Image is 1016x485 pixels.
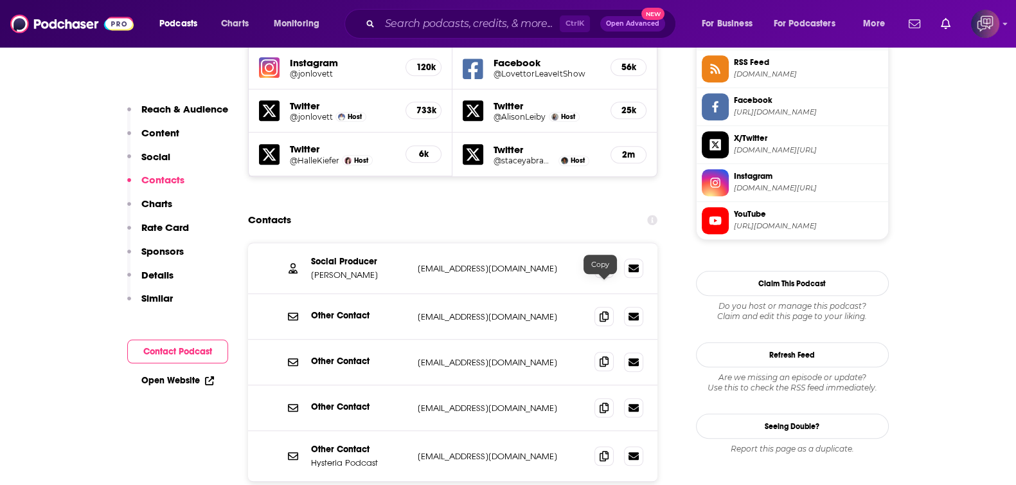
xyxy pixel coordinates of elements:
[971,10,999,38] span: Logged in as corioliscompany
[265,14,336,34] button: open menu
[357,9,688,39] div: Search podcasts, credits, & more...
[621,62,636,73] h5: 56k
[248,208,291,232] h2: Contacts
[696,372,889,393] div: Are we missing an episode or update? Use this to check the RSS feed immediately.
[494,156,555,165] h5: @staceyabrams
[584,255,617,274] div: Copy
[311,256,407,267] p: Social Producer
[693,14,769,34] button: open menu
[702,131,883,158] a: X/Twitter[DOMAIN_NAME][URL]
[696,342,889,367] button: Refresh Feed
[734,133,883,144] span: X/Twitter
[494,69,600,78] a: @LovettorLeaveItShow
[734,145,883,155] span: twitter.com/jonlovett
[290,100,396,112] h5: Twitter
[141,127,179,139] p: Content
[150,14,214,34] button: open menu
[354,156,368,165] span: Host
[141,103,228,115] p: Reach & Audience
[311,270,407,280] p: [PERSON_NAME]
[561,157,568,164] img: Stacey Abrams
[141,245,184,257] p: Sponsors
[290,69,396,78] a: @jonlovett
[10,12,134,36] img: Podchaser - Follow, Share and Rate Podcasts
[702,207,883,234] a: YouTube[URL][DOMAIN_NAME]
[127,292,173,316] button: Similar
[127,197,172,221] button: Charts
[416,149,431,160] h5: 6k
[290,57,396,69] h5: Instagram
[311,444,407,455] p: Other Contact
[290,156,339,165] a: @HalleKiefer
[641,8,664,20] span: New
[696,301,889,322] div: Claim and edit this page to your liking.
[621,149,636,160] h5: 2m
[696,301,889,311] span: Do you host or manage this podcast?
[311,310,407,321] p: Other Contact
[551,113,558,120] img: Alison Leiby
[494,57,600,69] h5: Facebook
[141,269,174,281] p: Details
[418,451,585,462] p: [EMAIL_ADDRESS][DOMAIN_NAME]
[141,292,173,304] p: Similar
[127,151,170,174] button: Social
[765,14,854,34] button: open menu
[971,10,999,38] button: Show profile menu
[348,113,362,121] span: Host
[290,143,396,155] h5: Twitter
[127,221,189,245] button: Rate Card
[213,14,256,34] a: Charts
[560,15,590,32] span: Ctrl K
[416,105,431,116] h5: 733k
[418,311,585,322] p: [EMAIL_ADDRESS][DOMAIN_NAME]
[561,113,575,121] span: Host
[141,197,172,210] p: Charts
[127,245,184,269] button: Sponsors
[418,403,585,414] p: [EMAIL_ADDRESS][DOMAIN_NAME]
[290,112,333,122] a: @jonlovett
[696,414,889,439] a: Seeing Double?
[344,157,352,164] img: Halle Kiefer
[734,107,883,117] span: https://www.facebook.com/LovettorLeaveItShow
[418,263,585,274] p: [EMAIL_ADDRESS][DOMAIN_NAME]
[494,143,600,156] h5: Twitter
[159,15,197,33] span: Podcasts
[971,10,999,38] img: User Profile
[863,15,885,33] span: More
[127,103,228,127] button: Reach & Audience
[311,356,407,367] p: Other Contact
[418,357,585,368] p: [EMAIL_ADDRESS][DOMAIN_NAME]
[141,174,184,186] p: Contacts
[734,95,883,106] span: Facebook
[311,401,407,412] p: Other Contact
[494,112,546,122] a: @AlisonLeiby
[696,271,889,296] button: Claim This Podcast
[854,14,901,34] button: open menu
[702,15,753,33] span: For Business
[338,113,345,120] img: Jon Lovett
[606,21,659,27] span: Open Advanced
[274,15,319,33] span: Monitoring
[621,105,636,116] h5: 25k
[127,269,174,293] button: Details
[936,13,956,35] a: Show notifications dropdown
[416,62,431,73] h5: 120k
[141,375,214,386] a: Open Website
[141,221,189,233] p: Rate Card
[734,57,883,68] span: RSS Feed
[600,16,665,32] button: Open AdvancedNew
[734,183,883,193] span: instagram.com/jonlovett
[311,457,407,468] p: Hysteria Podcast
[734,69,883,79] span: feeds.simplecast.com
[734,170,883,182] span: Instagram
[774,15,835,33] span: For Podcasters
[571,156,585,165] span: Host
[221,15,249,33] span: Charts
